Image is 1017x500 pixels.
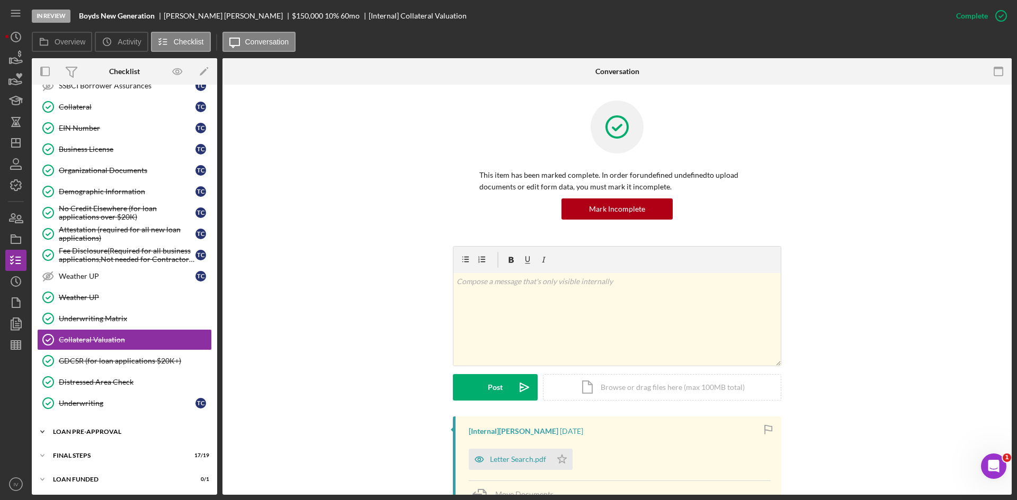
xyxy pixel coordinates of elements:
div: Collateral [59,103,195,111]
div: FINAL STEPS [53,452,183,459]
time: 2025-10-03 14:59 [560,427,583,435]
div: T C [195,144,206,154]
button: Complete [945,5,1012,26]
div: LOAN PRE-APPROVAL [53,429,204,435]
div: Underwriting Matrix [59,314,211,323]
div: Underwriting [59,399,195,407]
a: Collateral Valuation [37,329,212,350]
iframe: Intercom live chat [981,453,1006,479]
button: Mark Incomplete [561,198,673,220]
div: Checklist [109,67,140,76]
div: [Internal] [PERSON_NAME] [469,427,558,435]
div: Post [488,374,503,401]
button: Overview [32,32,92,52]
a: EIN NumberTC [37,117,212,139]
div: T C [195,229,206,239]
a: Fee Disclosure(Required for all business applications,Not needed for Contractor loans)TC [37,244,212,266]
div: EIN Number [59,124,195,132]
div: 0 / 1 [190,476,209,483]
div: Mark Incomplete [589,198,645,220]
div: 17 / 19 [190,452,209,459]
div: Distressed Area Check [59,378,211,386]
span: 1 [1003,453,1011,462]
div: T C [195,250,206,260]
button: IV [5,474,26,495]
div: Weather UP [59,293,211,302]
a: Weather UP [37,287,212,308]
b: Boyds New Generation [79,12,155,20]
a: No Credit Elsewhere (for loan applications over $20K)TC [37,202,212,223]
div: Organizational Documents [59,166,195,175]
div: T C [195,207,206,218]
label: Overview [55,38,85,46]
div: SSBCI Borrower Assurances [59,81,195,90]
div: Conversation [595,67,639,76]
div: 60 mo [341,12,360,20]
a: GDCSR (for loan applications $20K+) [37,350,212,371]
a: CollateralTC [37,96,212,117]
button: Conversation [222,32,296,52]
div: T C [195,165,206,176]
div: 10 % [325,12,339,20]
div: [Internal] Collateral Valuation [369,12,467,20]
a: Organizational DocumentsTC [37,160,212,181]
div: No Credit Elsewhere (for loan applications over $20K) [59,204,195,221]
div: LOAN FUNDED [53,476,183,483]
a: Attestation (required for all new loan applications)TC [37,223,212,244]
button: Post [453,374,538,401]
div: Demographic Information [59,187,195,196]
div: GDCSR (for loan applications $20K+) [59,357,211,365]
button: Activity [95,32,148,52]
label: Conversation [245,38,289,46]
div: Complete [956,5,988,26]
button: Letter Search.pdf [469,449,573,470]
div: T C [195,398,206,408]
a: Business LicenseTC [37,139,212,160]
span: $150,000 [292,11,323,20]
div: T C [195,80,206,91]
a: Distressed Area Check [37,371,212,393]
div: T C [195,102,206,112]
div: T C [195,123,206,133]
label: Activity [118,38,141,46]
div: Business License [59,145,195,153]
div: T C [195,186,206,197]
a: Underwriting Matrix [37,308,212,329]
div: In Review [32,10,70,23]
p: This item has been marked complete. In order for undefined undefined to upload documents or edit ... [479,169,755,193]
label: Checklist [174,38,204,46]
div: Letter Search.pdf [490,455,546,463]
div: Weather UP [59,272,195,280]
div: Collateral Valuation [59,335,211,344]
div: Fee Disclosure(Required for all business applications,Not needed for Contractor loans) [59,247,195,263]
span: Move Documents [495,489,554,498]
div: T C [195,271,206,281]
a: SSBCI Borrower AssurancesTC [37,75,212,96]
div: [PERSON_NAME] [PERSON_NAME] [164,12,292,20]
text: IV [13,481,19,487]
button: Checklist [151,32,211,52]
div: Attestation (required for all new loan applications) [59,225,195,242]
a: UnderwritingTC [37,393,212,414]
a: Weather UPTC [37,266,212,287]
a: Demographic InformationTC [37,181,212,202]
